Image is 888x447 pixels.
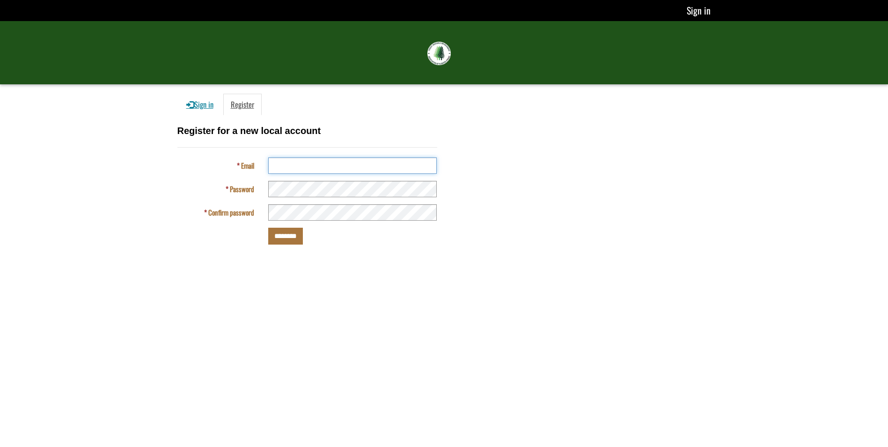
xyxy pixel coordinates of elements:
[230,184,254,194] span: Password
[208,207,254,217] span: Confirm password
[179,94,221,115] a: Sign in
[687,3,711,17] a: Sign in
[241,160,254,171] span: Email
[427,42,451,65] img: FRIAA Submissions Portal
[177,126,321,136] span: Register for a new local account
[223,94,262,115] a: Register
